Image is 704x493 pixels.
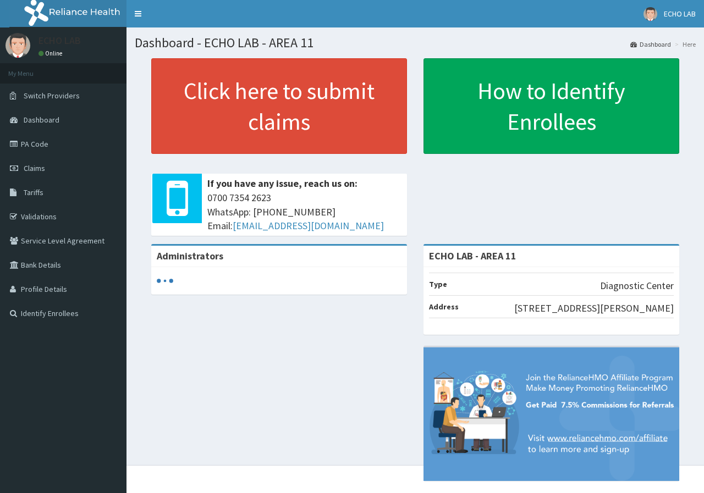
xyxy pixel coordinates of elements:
b: Administrators [157,250,223,262]
span: Switch Providers [24,91,80,101]
a: [EMAIL_ADDRESS][DOMAIN_NAME] [233,219,384,232]
span: Claims [24,163,45,173]
p: [STREET_ADDRESS][PERSON_NAME] [514,301,674,315]
span: Dashboard [24,115,59,125]
img: provider-team-banner.png [424,347,679,481]
span: Tariffs [24,187,43,197]
b: Type [429,279,447,289]
h1: Dashboard - ECHO LAB - AREA 11 [135,36,696,50]
a: How to Identify Enrollees [424,58,679,154]
a: Click here to submit claims [151,58,407,154]
b: Address [429,302,459,312]
li: Here [672,40,696,49]
strong: ECHO LAB - AREA 11 [429,250,516,262]
a: Online [38,49,65,57]
a: Dashboard [630,40,671,49]
span: 0700 7354 2623 WhatsApp: [PHONE_NUMBER] Email: [207,191,402,233]
span: ECHO LAB [664,9,696,19]
img: User Image [5,33,30,58]
svg: audio-loading [157,273,173,289]
b: If you have any issue, reach us on: [207,177,358,190]
img: User Image [643,7,657,21]
p: Diagnostic Center [600,279,674,293]
p: ECHO LAB [38,36,81,46]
